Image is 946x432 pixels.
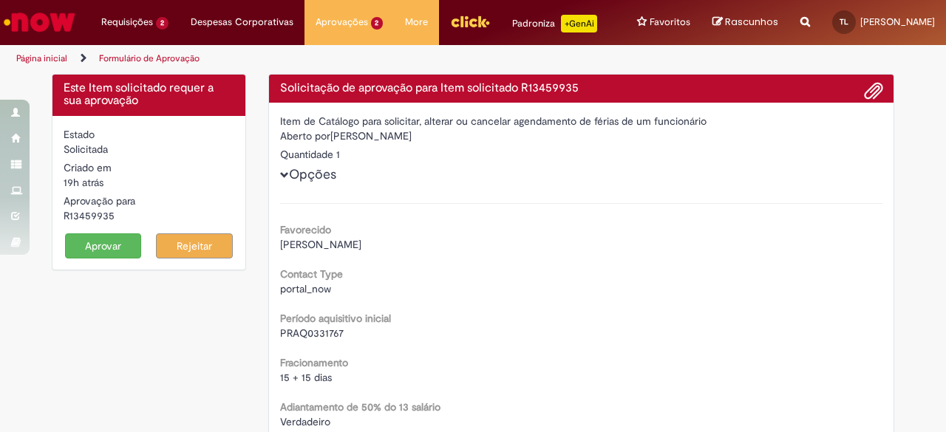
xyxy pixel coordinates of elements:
a: Página inicial [16,52,67,64]
span: 2 [156,17,169,30]
span: portal_now [280,282,331,295]
ul: Trilhas de página [11,45,619,72]
span: More [405,15,428,30]
span: Requisições [101,15,153,30]
span: 19h atrás [64,176,103,189]
div: Quantidade 1 [280,147,883,162]
span: Aprovações [316,15,368,30]
div: Item de Catálogo para solicitar, alterar ou cancelar agendamento de férias de um funcionário [280,114,883,128]
button: Aprovar [65,233,142,258]
label: Criado em [64,160,112,175]
a: Formulário de Aprovação [99,52,200,64]
b: Período aquisitivo inicial [280,312,391,325]
span: PRAQ0331767 [280,326,344,340]
span: [PERSON_NAME] [280,238,361,251]
img: click_logo_yellow_360x200.png [450,10,490,32]
span: Despesas Corporativas [191,15,293,30]
time: 28/08/2025 19:12:12 [64,176,103,189]
div: R13459935 [64,208,234,223]
label: Aberto por [280,128,330,143]
span: [PERSON_NAME] [860,16,935,28]
button: Rejeitar [156,233,233,258]
img: ServiceNow [1,7,78,37]
div: Padroniza [512,15,597,32]
b: Fracionamento [280,356,348,369]
div: Solicitada [64,142,234,157]
h4: Solicitação de aprovação para Item solicitado R13459935 [280,82,883,95]
p: +GenAi [561,15,597,32]
div: 28/08/2025 19:12:12 [64,175,234,190]
label: Aprovação para [64,193,135,208]
span: TL [840,17,848,27]
div: [PERSON_NAME] [280,128,883,147]
h4: Este Item solicitado requer a sua aprovação [64,82,234,108]
a: Rascunhos [712,16,778,30]
span: 2 [371,17,384,30]
label: Estado [64,127,95,142]
b: Favorecido [280,223,331,236]
b: Contact Type [280,267,343,281]
span: 15 + 15 dias [280,371,332,384]
span: Rascunhos [725,15,778,29]
span: Favoritos [650,15,690,30]
span: Verdadeiro [280,415,330,428]
b: Adiantamento de 50% do 13 salário [280,400,440,414]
